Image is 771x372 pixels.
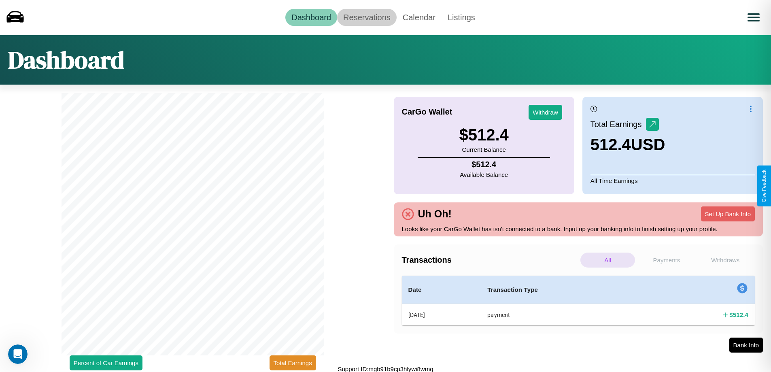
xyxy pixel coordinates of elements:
[402,107,452,117] h4: CarGo Wallet
[459,126,508,144] h3: $ 512.4
[590,117,646,132] p: Total Earnings
[402,276,755,325] table: simple table
[761,170,767,202] div: Give Feedback
[459,144,508,155] p: Current Balance
[337,9,397,26] a: Reservations
[729,310,748,319] h4: $ 512.4
[70,355,142,370] button: Percent of Car Earnings
[481,304,649,326] th: payment
[639,253,694,268] p: Payments
[270,355,316,370] button: Total Earnings
[698,253,753,268] p: Withdraws
[402,223,755,234] p: Looks like your CarGo Wallet has isn't connected to a bank. Input up your banking info to finish ...
[590,175,755,186] p: All Time Earnings
[408,285,475,295] h4: Date
[414,208,456,220] h4: Uh Oh!
[442,9,481,26] a: Listings
[590,136,665,154] h3: 512.4 USD
[8,344,28,364] iframe: Intercom live chat
[729,338,763,353] button: Bank Info
[701,206,755,221] button: Set Up Bank Info
[580,253,635,268] p: All
[487,285,642,295] h4: Transaction Type
[402,255,578,265] h4: Transactions
[397,9,442,26] a: Calendar
[460,169,508,180] p: Available Balance
[460,160,508,169] h4: $ 512.4
[402,304,481,326] th: [DATE]
[285,9,337,26] a: Dashboard
[742,6,765,29] button: Open menu
[529,105,562,120] button: Withdraw
[8,43,124,77] h1: Dashboard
